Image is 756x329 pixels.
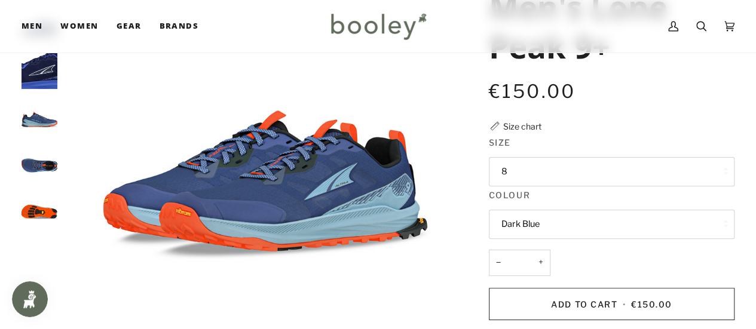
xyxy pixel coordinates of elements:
img: Booley [326,9,430,44]
span: Men [22,20,42,32]
img: Altra Men's Lone Peak 9+ Navy - Booley Galway [22,145,57,181]
span: Gear [117,20,142,32]
div: Size chart [503,120,541,133]
span: Size [489,136,511,149]
span: Women [60,20,98,32]
span: €150.00 [631,299,672,309]
span: Colour [489,189,530,201]
button: 8 [489,157,734,186]
button: Add to Cart • €150.00 [489,288,734,320]
button: + [531,250,550,276]
span: Add to Cart [551,299,617,309]
span: Brands [159,20,198,32]
img: Men's Lone Peak 9+ [22,53,57,89]
button: − [489,250,508,276]
span: • [620,299,629,309]
iframe: Button to open loyalty program pop-up [12,281,48,317]
button: Dark Blue [489,210,734,239]
img: Altra Men's Lone Peak 9+ Navy - Booley Galway [22,190,57,226]
input: Quantity [489,250,550,276]
span: €150.00 [489,80,576,103]
img: Altra Men's Lone Peak 9+ Navy - Booley Galway [22,99,57,135]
